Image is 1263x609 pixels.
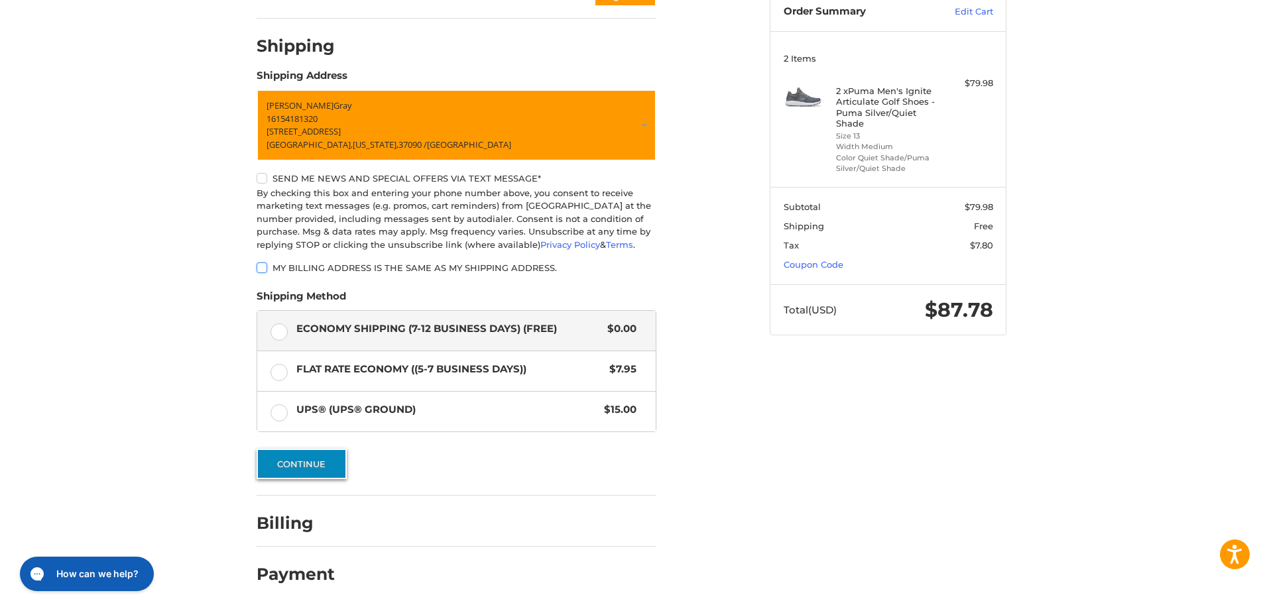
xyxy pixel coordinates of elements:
[257,513,334,533] h2: Billing
[257,173,656,184] label: Send me news and special offers via text message*
[784,53,993,64] h3: 2 Items
[540,239,600,250] a: Privacy Policy
[603,362,636,377] span: $7.95
[257,289,346,310] legend: Shipping Method
[296,362,603,377] span: Flat Rate Economy ((5-7 Business Days))
[601,321,636,337] span: $0.00
[836,141,937,152] li: Width Medium
[267,99,333,111] span: [PERSON_NAME]
[597,402,636,417] span: $15.00
[257,36,335,56] h2: Shipping
[784,304,837,316] span: Total (USD)
[398,138,427,150] span: 37090 /
[257,68,347,89] legend: Shipping Address
[784,221,824,231] span: Shipping
[606,239,633,250] a: Terms
[267,113,318,125] span: 16154181320
[257,449,347,479] button: Continue
[427,138,511,150] span: [GEOGRAPHIC_DATA]
[296,321,601,337] span: Economy Shipping (7-12 Business Days) (Free)
[13,552,158,596] iframe: Gorgias live chat messenger
[836,152,937,174] li: Color Quiet Shade/Puma Silver/Quiet Shade
[257,187,656,252] div: By checking this box and entering your phone number above, you consent to receive marketing text ...
[784,201,821,212] span: Subtotal
[836,85,937,129] h4: 2 x Puma Men's Ignite Articulate Golf Shoes - Puma Silver/Quiet Shade
[257,89,656,161] a: Enter or select a different address
[257,564,335,584] h2: Payment
[941,77,993,90] div: $79.98
[974,221,993,231] span: Free
[267,125,341,137] span: [STREET_ADDRESS]
[257,262,656,273] label: My billing address is the same as my shipping address.
[784,240,799,250] span: Tax
[784,259,843,270] a: Coupon Code
[353,138,398,150] span: [US_STATE],
[925,298,993,322] span: $87.78
[296,402,598,417] span: UPS® (UPS® Ground)
[970,240,993,250] span: $7.80
[267,138,353,150] span: [GEOGRAPHIC_DATA],
[836,131,937,142] li: Size 13
[333,99,352,111] span: Gray
[965,201,993,212] span: $79.98
[926,5,993,19] a: Edit Cart
[784,5,926,19] h3: Order Summary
